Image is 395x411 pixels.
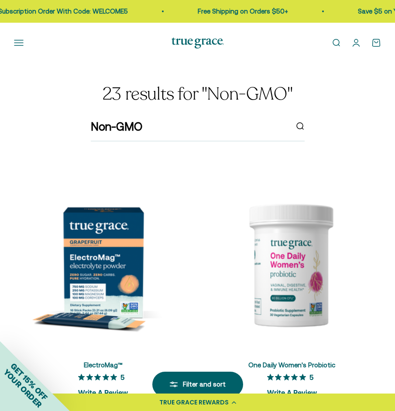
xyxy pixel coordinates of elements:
[9,361,49,402] span: GET 15% OFF
[159,398,229,407] div: TRUE GRACE REWARDS
[198,7,288,15] a: Free Shipping on Orders $50+
[170,379,226,390] div: Filter and sort
[267,371,317,399] button: Rated 5 out of 5 stars from 12 reviews. Jump to reviews.
[84,361,123,369] a: ElectroMag™
[2,367,44,409] span: YOUR ORDER
[152,372,243,397] button: Filter and sort
[203,173,381,352] img: Daily Probiotic for Women's Vaginal, Digestive, and Immune Support* - 90 Billion CFU at time of m...
[14,173,192,352] img: ElectroMag™
[248,361,335,369] a: One Daily Women's Probiotic
[91,117,288,136] input: Search
[78,371,128,399] button: Rated 5 out of 5 stars from 13 reviews. Jump to reviews.
[14,84,381,104] h1: 23 results for "Non-GMO"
